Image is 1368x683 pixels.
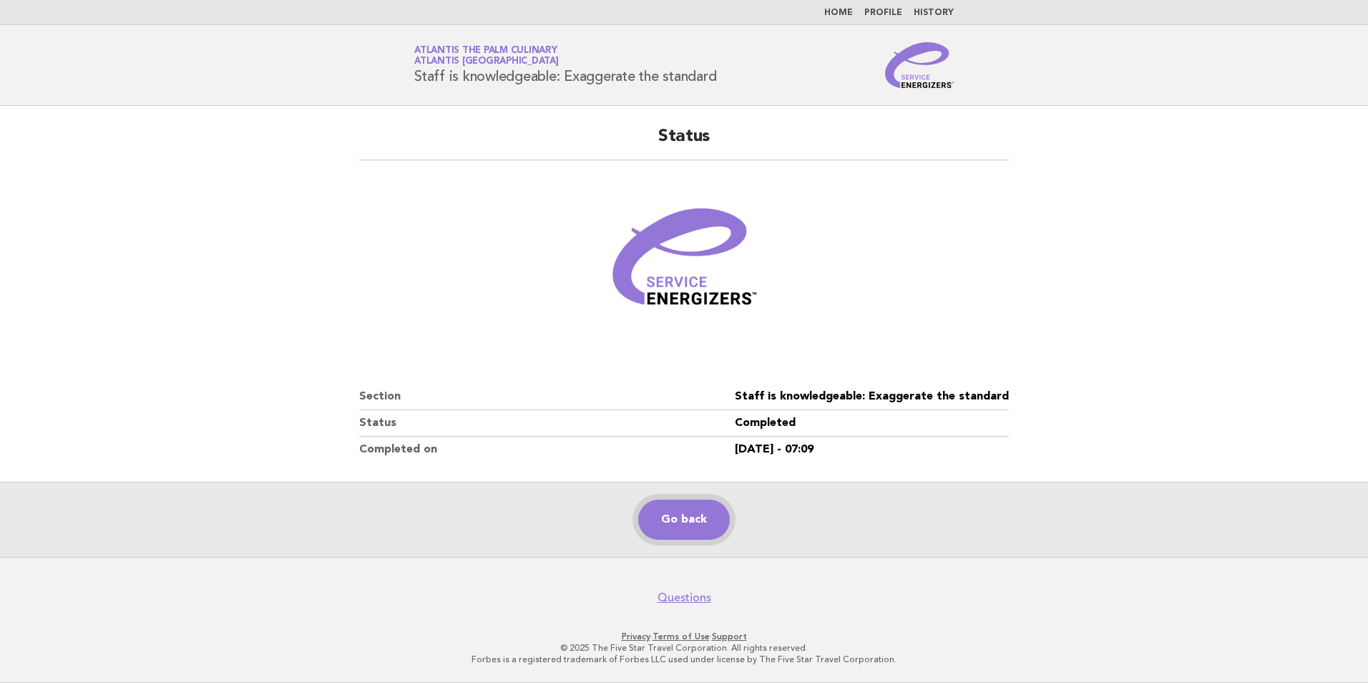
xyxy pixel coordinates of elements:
[359,437,735,462] dt: Completed on
[735,437,1009,462] dd: [DATE] - 07:09
[414,47,716,84] h1: Staff is knowledgeable: Exaggerate the standard
[658,591,711,605] a: Questions
[885,42,954,88] img: Service Energizers
[359,410,735,437] dt: Status
[712,631,747,641] a: Support
[414,46,559,66] a: Atlantis The Palm CulinaryAtlantis [GEOGRAPHIC_DATA]
[735,384,1009,410] dd: Staff is knowledgeable: Exaggerate the standard
[914,9,954,17] a: History
[598,178,770,349] img: Verified
[359,384,735,410] dt: Section
[638,500,730,540] a: Go back
[824,9,853,17] a: Home
[246,642,1122,654] p: © 2025 The Five Star Travel Corporation. All rights reserved.
[653,631,710,641] a: Terms of Use
[359,125,1009,160] h2: Status
[246,631,1122,642] p: · ·
[414,57,559,67] span: Atlantis [GEOGRAPHIC_DATA]
[735,410,1009,437] dd: Completed
[622,631,650,641] a: Privacy
[246,654,1122,665] p: Forbes is a registered trademark of Forbes LLC used under license by The Five Star Travel Corpora...
[864,9,902,17] a: Profile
